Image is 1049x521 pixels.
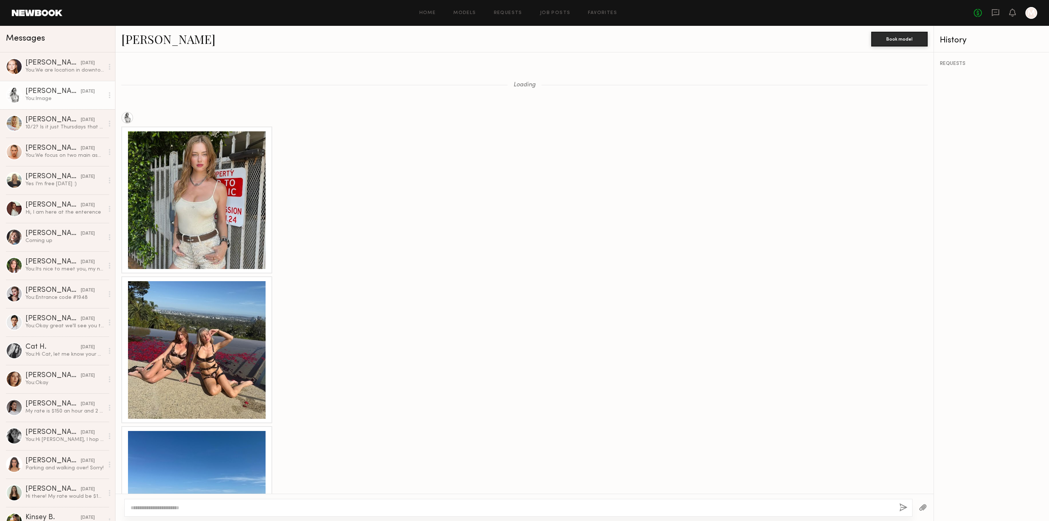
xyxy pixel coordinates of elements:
div: [DATE] [81,315,95,322]
div: You: Its nice to meet you, my name is [PERSON_NAME] and I am the Head Designer at Blue B Collecti... [25,266,104,273]
div: [DATE] [81,60,95,67]
span: Loading [513,82,536,88]
a: Book model [871,35,928,42]
div: Hi, I am here at the enterence [25,209,104,216]
div: [DATE] [81,287,95,294]
div: You: We focus on two main aspects: first, the online portfolio. When candidates arrive, they ofte... [25,152,104,159]
a: Job Posts [540,11,571,15]
div: [PERSON_NAME] [25,88,81,95]
div: You: Entrance code #1948 [25,294,104,301]
div: [PERSON_NAME] [25,145,81,152]
div: [PERSON_NAME] [25,287,81,294]
button: Book model [871,32,928,46]
div: [DATE] [81,401,95,408]
a: Models [453,11,476,15]
div: [DATE] [81,458,95,465]
a: Requests [494,11,522,15]
div: [PERSON_NAME] [25,230,81,237]
div: History [940,36,1043,45]
div: Parking and walking over! Sorry! [25,465,104,472]
div: Coming up [25,237,104,244]
div: [DATE] [81,145,95,152]
div: REQUESTS [940,61,1043,66]
div: [PERSON_NAME] [25,258,81,266]
a: [PERSON_NAME] [121,31,215,47]
div: [DATE] [81,88,95,95]
div: [DATE] [81,429,95,436]
div: 10/2? Is it just Thursdays that you have available? If so would the 9th or 16th work? [25,124,104,131]
div: [PERSON_NAME] [25,315,81,322]
div: [PERSON_NAME] [25,372,81,379]
div: [PERSON_NAME] [25,457,81,465]
a: Favorites [588,11,617,15]
div: [PERSON_NAME] [25,486,81,493]
div: You: Hi Cat, let me know your availability [25,351,104,358]
div: [PERSON_NAME] [25,429,81,436]
div: Yes I’m free [DATE] :) [25,180,104,187]
div: [DATE] [81,202,95,209]
div: [PERSON_NAME] [25,116,81,124]
div: Hi there! My rate would be $100/hr after fees so a $200 flat rate. [25,493,104,500]
div: [DATE] [81,372,95,379]
div: [DATE] [81,259,95,266]
div: You: We are location in downtown near [GEOGRAPHIC_DATA] [25,67,104,74]
a: M [1025,7,1037,19]
div: You: Hi [PERSON_NAME], I hop you are well :) I just wanted to see if your available [DATE] (5/20)... [25,436,104,443]
div: [DATE] [81,173,95,180]
div: You: Okay great we'll see you then [25,322,104,329]
div: My rate is $150 an hour and 2 hours minimum [25,408,104,415]
a: Home [419,11,436,15]
div: You: Image [25,95,104,102]
div: [PERSON_NAME] [25,59,81,67]
div: [DATE] [81,117,95,124]
div: Cat H. [25,344,81,351]
div: [DATE] [81,486,95,493]
div: [PERSON_NAME] [25,201,81,209]
div: [PERSON_NAME] [25,173,81,180]
div: [DATE] [81,230,95,237]
div: You: Okay [25,379,104,386]
div: [PERSON_NAME] [25,400,81,408]
div: [DATE] [81,344,95,351]
span: Messages [6,34,45,43]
